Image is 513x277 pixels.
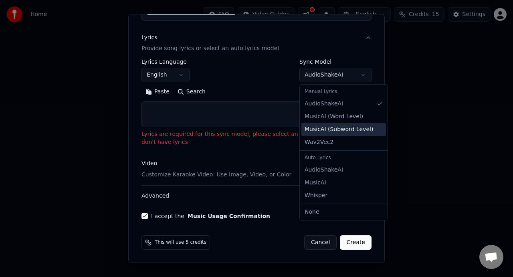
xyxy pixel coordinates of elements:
span: MusicAI ( Subword Level ) [305,125,373,133]
div: Manual Lyrics [301,86,386,97]
span: MusicAI [305,179,326,187]
span: AudioShakeAI [305,166,343,174]
span: Whisper [305,192,327,200]
span: AudioShakeAI [305,100,343,108]
span: None [305,208,319,216]
span: Wav2Vec2 [305,138,333,146]
div: Auto Lyrics [301,152,386,164]
span: MusicAI ( Word Level ) [305,113,363,121]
